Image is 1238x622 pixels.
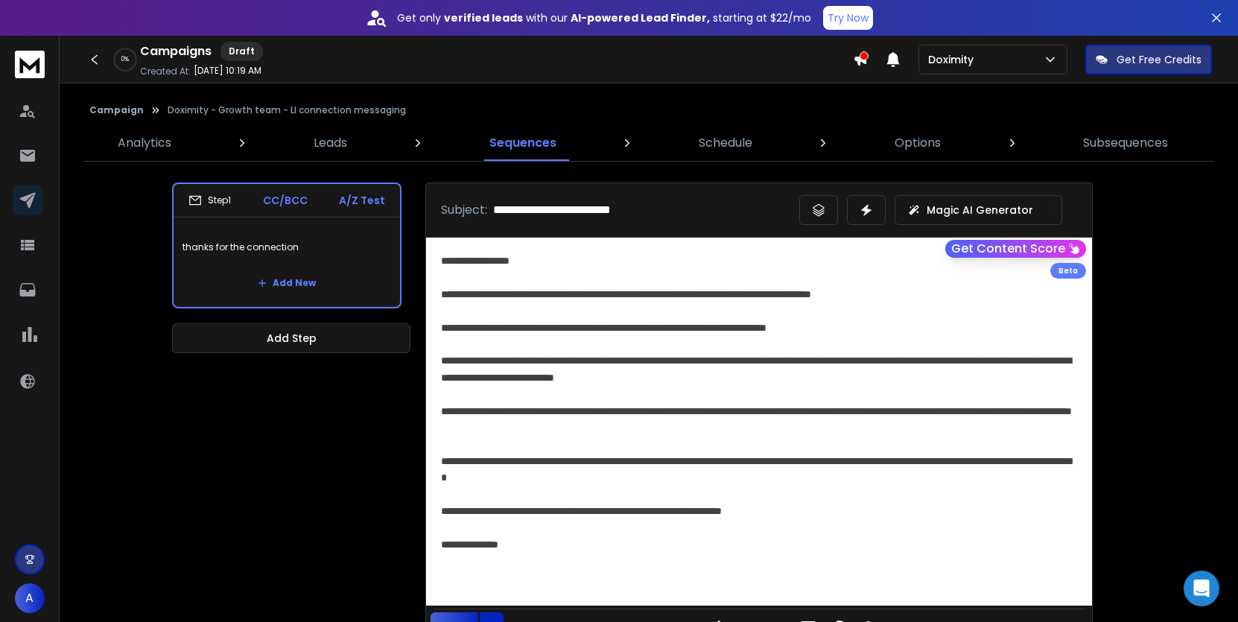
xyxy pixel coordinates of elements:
[140,66,191,77] p: Created At:
[220,42,263,61] div: Draft
[89,104,144,116] button: Campaign
[823,6,873,30] button: Try Now
[118,134,171,152] p: Analytics
[1050,263,1086,279] div: Beta
[690,125,761,161] a: Schedule
[489,134,556,152] p: Sequences
[886,125,950,161] a: Options
[1083,134,1168,152] p: Subsequences
[895,134,941,152] p: Options
[121,55,129,64] p: 0 %
[194,65,261,77] p: [DATE] 10:19 AM
[928,52,980,67] p: Doximity
[182,226,391,268] p: thanks for the connection
[188,194,231,207] div: Step 1
[246,268,328,298] button: Add New
[945,240,1086,258] button: Get Content Score
[571,10,710,25] strong: AI-powered Lead Finder,
[15,51,45,78] img: logo
[1184,571,1219,606] div: Open Intercom Messenger
[828,10,869,25] p: Try Now
[699,134,752,152] p: Schedule
[895,195,1062,225] button: Magic AI Generator
[15,583,45,613] button: A
[109,125,180,161] a: Analytics
[263,193,308,208] p: CC/BCC
[168,104,406,116] p: Doximity - Growth team - LI connection messaging
[305,125,356,161] a: Leads
[1074,125,1177,161] a: Subsequences
[172,323,410,353] button: Add Step
[314,134,347,152] p: Leads
[444,10,523,25] strong: verified leads
[441,201,487,219] p: Subject:
[172,183,401,308] li: Step1CC/BCCA/Z Testthanks for the connectionAdd New
[397,10,811,25] p: Get only with our starting at $22/mo
[1117,52,1202,67] p: Get Free Credits
[1085,45,1212,74] button: Get Free Credits
[927,203,1033,218] p: Magic AI Generator
[480,125,565,161] a: Sequences
[339,193,385,208] p: A/Z Test
[140,42,212,60] h1: Campaigns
